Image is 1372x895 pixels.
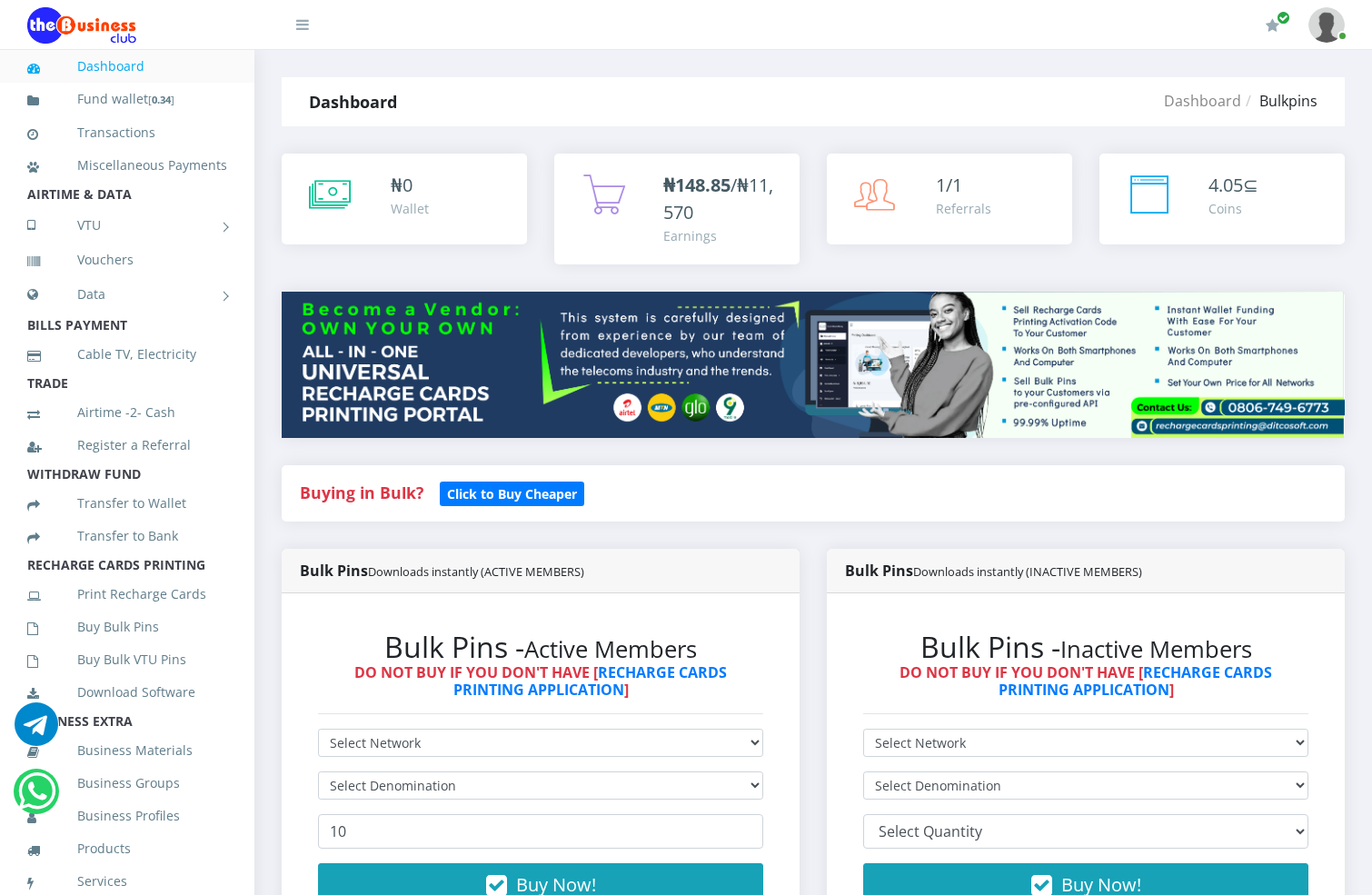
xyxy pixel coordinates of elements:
div: ⊆ [1208,172,1258,199]
div: Earnings [663,226,781,245]
strong: Bulk Pins [845,561,1142,581]
a: Fund wallet[0.34] [27,78,227,121]
b: 0.34 [152,93,171,106]
i: Renew/Upgrade Subscription [1266,18,1279,33]
a: Print Recharge Cards [27,573,227,615]
img: multitenant_rcp.png [282,292,1345,438]
span: 4.05 [1208,173,1243,197]
div: Coins [1208,199,1258,218]
strong: Buying in Bulk? [300,482,423,503]
a: ₦0 Wallet [282,154,527,244]
a: Products [27,828,227,870]
a: Chat for support [18,783,55,813]
a: Chat for support [15,716,58,746]
a: 1/1 Referrals [827,154,1072,244]
small: [ ] [148,93,174,106]
small: Inactive Members [1060,633,1252,665]
span: Renew/Upgrade Subscription [1277,11,1290,25]
a: ₦148.85/₦11,570 Earnings [554,154,800,264]
small: Downloads instantly (INACTIVE MEMBERS) [913,563,1142,580]
a: Business Profiles [27,795,227,837]
h2: Bulk Pins - [863,630,1308,664]
strong: DO NOT BUY IF YOU DON'T HAVE [ ] [900,662,1272,700]
div: Referrals [936,199,991,218]
a: Miscellaneous Payments [27,144,227,186]
div: Wallet [391,199,429,218]
small: Active Members [524,633,697,665]
a: Buy Bulk VTU Pins [27,639,227,681]
a: Dashboard [1164,91,1241,111]
div: ₦ [391,172,429,199]
span: 0 [403,173,413,197]
a: Buy Bulk Pins [27,606,227,648]
a: Business Groups [27,762,227,804]
a: Cable TV, Electricity [27,333,227,375]
img: User [1308,7,1345,43]
a: Airtime -2- Cash [27,392,227,433]
span: /₦11,570 [663,173,773,224]
a: Transfer to Bank [27,515,227,557]
li: Bulkpins [1241,90,1317,112]
a: Download Software [27,671,227,713]
a: RECHARGE CARDS PRINTING APPLICATION [453,662,728,700]
span: 1/1 [936,173,962,197]
a: Register a Referral [27,424,227,466]
a: Click to Buy Cheaper [440,482,584,503]
strong: Dashboard [309,91,397,113]
input: Enter Quantity [318,814,763,849]
a: RECHARGE CARDS PRINTING APPLICATION [999,662,1273,700]
strong: DO NOT BUY IF YOU DON'T HAVE [ ] [354,662,727,700]
h2: Bulk Pins - [318,630,763,664]
a: Dashboard [27,45,227,87]
a: Transfer to Wallet [27,482,227,524]
a: Vouchers [27,239,227,281]
a: Data [27,272,227,317]
strong: Bulk Pins [300,561,584,581]
img: Logo [27,7,136,44]
small: Downloads instantly (ACTIVE MEMBERS) [368,563,584,580]
a: Transactions [27,112,227,154]
b: Click to Buy Cheaper [447,485,577,502]
b: ₦148.85 [663,173,731,197]
a: Business Materials [27,730,227,771]
a: VTU [27,203,227,248]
